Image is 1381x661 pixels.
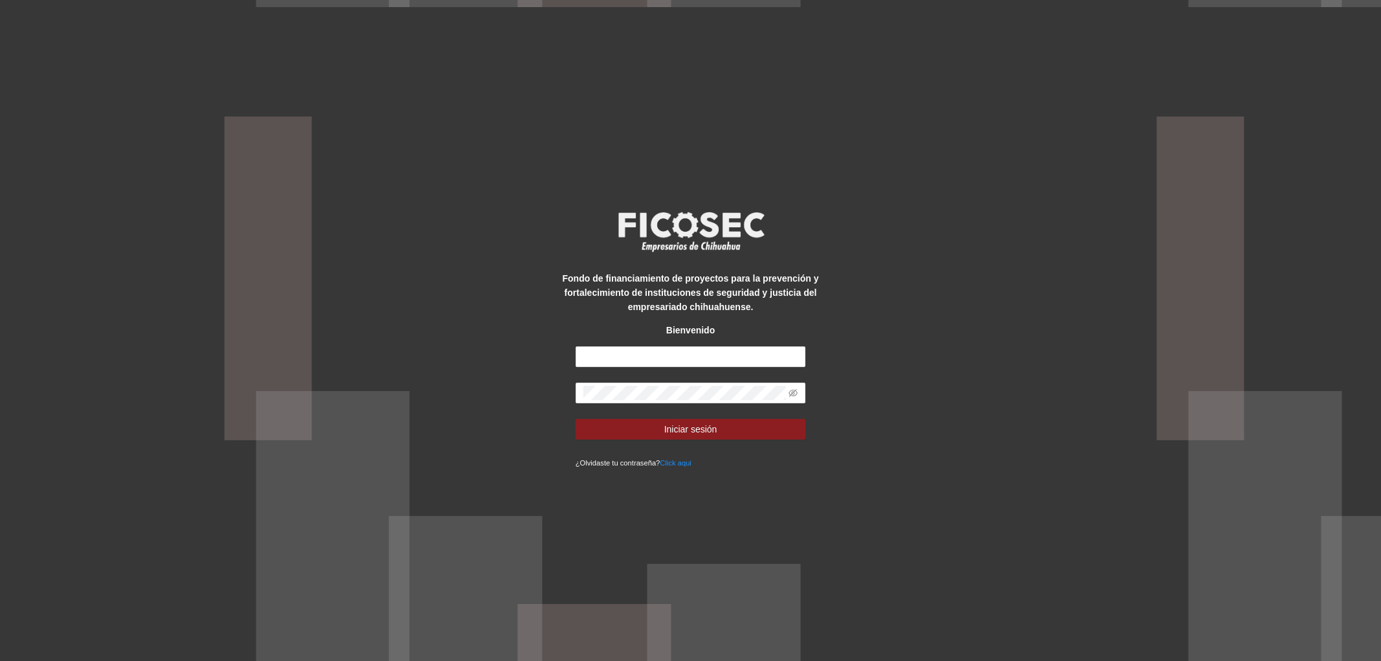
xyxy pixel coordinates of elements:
span: Iniciar sesión [664,422,717,436]
button: Iniciar sesión [576,419,806,440]
strong: Fondo de financiamiento de proyectos para la prevención y fortalecimiento de instituciones de seg... [563,273,819,312]
strong: Bienvenido [666,325,715,335]
span: eye-invisible [789,388,798,398]
a: Click aqui [660,459,691,467]
small: ¿Olvidaste tu contraseña? [576,459,691,467]
img: logo [610,208,772,256]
